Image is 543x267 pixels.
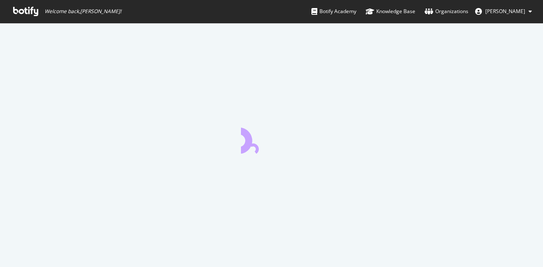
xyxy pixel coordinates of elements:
button: [PERSON_NAME] [468,5,539,18]
div: Knowledge Base [366,7,415,16]
span: Gabriele Frau [485,8,525,15]
div: animation [241,123,302,154]
div: Organizations [425,7,468,16]
span: Welcome back, [PERSON_NAME] ! [45,8,121,15]
div: Botify Academy [311,7,356,16]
